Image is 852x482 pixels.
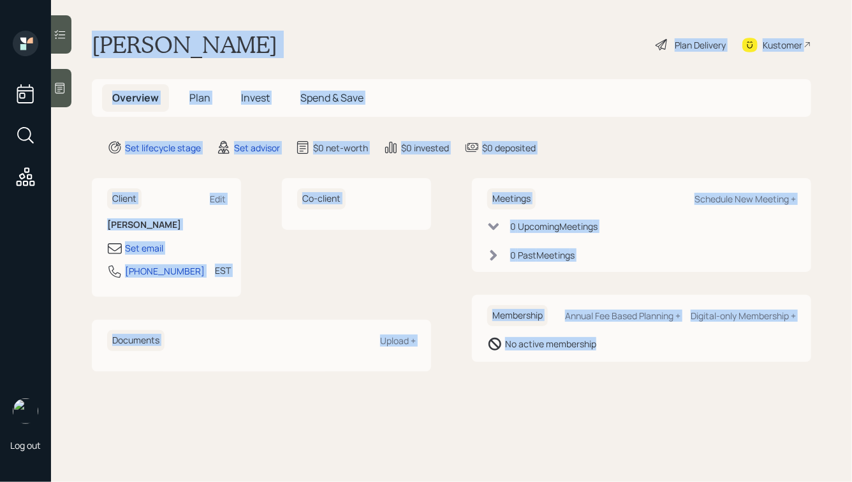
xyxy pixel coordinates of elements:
div: $0 net-worth [313,141,368,154]
div: Upload + [380,335,416,347]
div: [PHONE_NUMBER] [125,264,205,278]
div: 0 Upcoming Meeting s [510,220,598,233]
div: $0 deposited [482,141,536,154]
h6: Meetings [487,188,536,209]
h1: [PERSON_NAME] [92,31,277,59]
div: Log out [10,439,41,451]
div: $0 invested [401,141,449,154]
span: Spend & Save [300,91,364,105]
div: Set email [125,241,163,255]
h6: Membership [487,305,548,326]
div: No active membership [505,337,596,350]
span: Plan [189,91,210,105]
div: 0 Past Meeting s [510,248,575,262]
span: Invest [241,91,270,105]
h6: [PERSON_NAME] [107,220,226,230]
h6: Client [107,188,142,209]
img: hunter_neumayer.jpg [13,398,38,424]
div: Edit [210,193,226,205]
span: Overview [112,91,159,105]
div: Digital-only Membership + [691,310,796,322]
div: Set advisor [234,141,280,154]
div: Schedule New Meeting + [694,193,796,205]
div: Kustomer [763,38,802,52]
div: Annual Fee Based Planning + [565,310,680,322]
h6: Co-client [297,188,346,209]
div: Set lifecycle stage [125,141,201,154]
div: Plan Delivery [675,38,726,52]
div: EST [215,264,231,277]
h6: Documents [107,330,165,351]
